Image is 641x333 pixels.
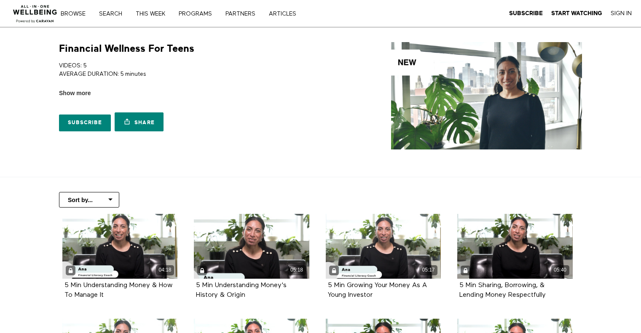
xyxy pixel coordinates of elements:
a: Sign In [611,10,632,17]
strong: Start Watching [551,10,602,16]
a: ARTICLES [266,11,305,17]
a: Search [96,11,131,17]
nav: Primary [67,9,314,18]
strong: 5 Min Sharing, Borrowing, & Lending Money Respectfully [459,282,546,298]
img: Financial Wellness For Teens [391,42,582,149]
span: Show more [59,89,91,98]
a: 5 Min Understanding Money's History & Origin 05:18 [194,214,309,279]
div: 05:40 [551,265,569,275]
a: 5 Min Growing Your Money As A Young Investor 05:17 [326,214,441,279]
a: PROGRAMS [176,11,221,17]
strong: 5 Min Understanding Money's History & Origin [196,282,287,298]
div: 05:17 [419,265,437,275]
a: 5 Min Understanding Money's History & Origin [196,282,287,298]
div: 05:18 [288,265,306,275]
a: Subscribe [59,115,111,131]
strong: Subscribe [509,10,543,16]
p: VIDEOS: 5 AVERAGE DURATION: 5 minutes [59,61,317,79]
a: 5 Min Understanding Money & How To Manage It [64,282,172,298]
a: Subscribe [509,10,543,17]
a: PARTNERS [223,11,264,17]
div: 04:18 [156,265,174,275]
a: THIS WEEK [133,11,174,17]
strong: 5 Min Growing Your Money As A Young Investor [328,282,427,298]
a: 5 Min Sharing, Borrowing, & Lending Money Respectfully [459,282,546,298]
h1: Financial Wellness For Teens [59,42,194,55]
strong: 5 Min Understanding Money & How To Manage It [64,282,172,298]
a: 5 Min Understanding Money & How To Manage It 04:18 [62,214,178,279]
a: 5 Min Growing Your Money As A Young Investor [328,282,427,298]
a: Share [115,112,164,131]
a: 5 Min Sharing, Borrowing, & Lending Money Respectfully 05:40 [457,214,573,279]
a: Browse [58,11,94,17]
a: Start Watching [551,10,602,17]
